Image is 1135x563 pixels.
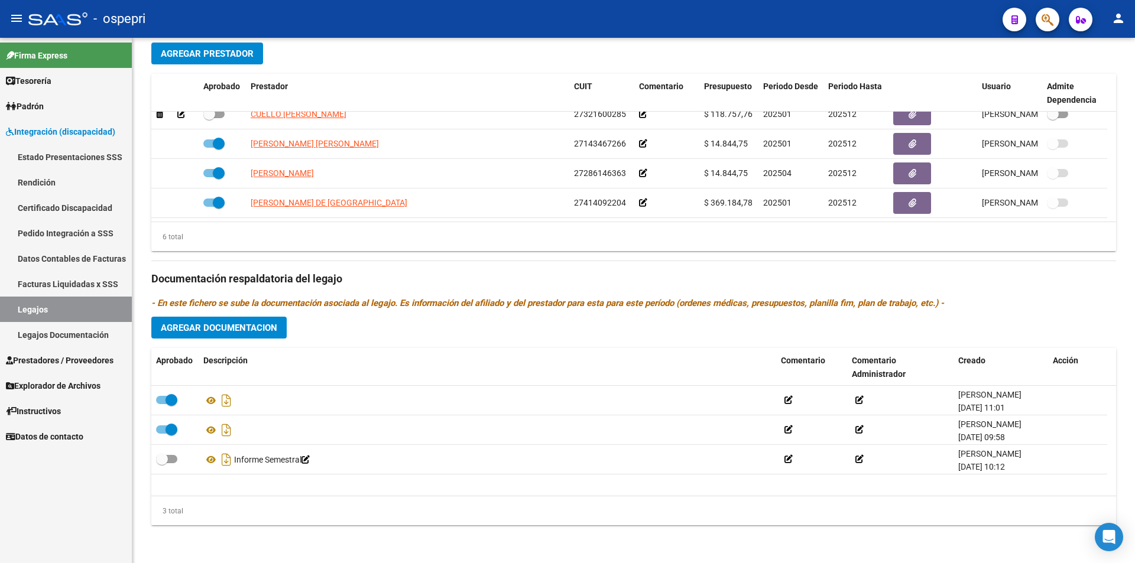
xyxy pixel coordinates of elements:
[203,82,240,91] span: Aprobado
[763,198,792,207] span: 202501
[9,11,24,25] mat-icon: menu
[828,168,857,178] span: 202512
[958,403,1005,412] span: [DATE] 11:01
[982,139,1075,148] span: [PERSON_NAME] [DATE]
[574,109,626,119] span: 27321600285
[161,323,277,333] span: Agregar Documentacion
[251,168,314,178] span: [PERSON_NAME]
[6,74,51,87] span: Tesorería
[6,49,67,62] span: Firma Express
[852,356,906,379] span: Comentario Administrador
[151,298,944,308] i: - En este fichero se sube la documentación asociada al legajo. Es información del afiliado y del ...
[6,100,44,113] span: Padrón
[1053,356,1078,365] span: Acción
[151,348,199,387] datatable-header-cell: Aprobado
[93,6,145,32] span: - ospepri
[958,462,1005,471] span: [DATE] 10:12
[704,198,753,207] span: $ 369.184,78
[828,139,857,148] span: 202512
[763,168,792,178] span: 202504
[251,109,346,119] span: CUELLO [PERSON_NAME]
[828,109,857,119] span: 202512
[219,450,234,469] i: Descargar documento
[6,125,115,138] span: Integración (discapacidad)
[151,317,287,339] button: Agregar Documentacion
[199,74,246,113] datatable-header-cell: Aprobado
[574,139,626,148] span: 27143467266
[704,168,748,178] span: $ 14.844,75
[639,82,683,91] span: Comentario
[246,74,569,113] datatable-header-cell: Prestador
[776,348,847,387] datatable-header-cell: Comentario
[199,348,776,387] datatable-header-cell: Descripción
[574,198,626,207] span: 27414092204
[958,432,1005,442] span: [DATE] 09:58
[699,74,758,113] datatable-header-cell: Presupuesto
[977,74,1042,113] datatable-header-cell: Usuario
[6,430,83,443] span: Datos de contacto
[763,139,792,148] span: 202501
[203,356,248,365] span: Descripción
[151,230,183,243] div: 6 total
[828,82,882,91] span: Periodo Hasta
[219,421,234,440] i: Descargar documento
[823,74,888,113] datatable-header-cell: Periodo Hasta
[203,450,771,469] div: Informe Semestral
[958,449,1022,458] span: [PERSON_NAME]
[954,348,1048,387] datatable-header-cell: Creado
[704,139,748,148] span: $ 14.844,75
[958,419,1022,429] span: [PERSON_NAME]
[1095,523,1123,551] div: Open Intercom Messenger
[847,348,954,387] datatable-header-cell: Comentario Administrador
[958,356,985,365] span: Creado
[6,354,113,367] span: Prestadores / Proveedores
[219,391,234,410] i: Descargar documento
[151,43,263,64] button: Agregar Prestador
[251,198,407,207] span: [PERSON_NAME] DE [GEOGRAPHIC_DATA]
[704,109,753,119] span: $ 118.757,76
[151,271,1116,287] h3: Documentación respaldatoria del legajo
[1111,11,1126,25] mat-icon: person
[758,74,823,113] datatable-header-cell: Periodo Desde
[6,405,61,418] span: Instructivos
[704,82,752,91] span: Presupuesto
[982,82,1011,91] span: Usuario
[982,109,1075,119] span: [PERSON_NAME] [DATE]
[574,82,592,91] span: CUIT
[763,109,792,119] span: 202501
[958,390,1022,399] span: [PERSON_NAME]
[1042,74,1107,113] datatable-header-cell: Admite Dependencia
[982,168,1075,178] span: [PERSON_NAME] [DATE]
[1047,82,1097,105] span: Admite Dependencia
[569,74,634,113] datatable-header-cell: CUIT
[574,168,626,178] span: 27286146363
[828,198,857,207] span: 202512
[763,82,818,91] span: Periodo Desde
[1048,348,1107,387] datatable-header-cell: Acción
[982,198,1075,207] span: [PERSON_NAME] [DATE]
[151,505,183,518] div: 3 total
[634,74,699,113] datatable-header-cell: Comentario
[781,356,825,365] span: Comentario
[6,379,100,392] span: Explorador de Archivos
[251,82,288,91] span: Prestador
[161,48,254,59] span: Agregar Prestador
[251,139,379,148] span: [PERSON_NAME] [PERSON_NAME]
[156,356,193,365] span: Aprobado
